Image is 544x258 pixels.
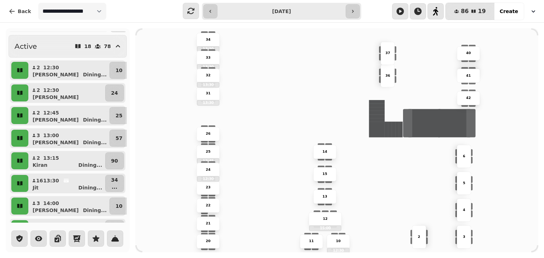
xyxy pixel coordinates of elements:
p: 37 [385,51,390,56]
p: 32 [206,73,210,78]
h2: Active [15,41,37,51]
p: 42 [466,96,471,101]
p: Dining ... [83,207,107,214]
p: Dining ... [78,162,102,169]
p: 13:30 [197,100,219,105]
span: 19 [478,8,486,14]
button: 212:30[PERSON_NAME]Dining... [30,62,108,79]
p: 15:00 [310,226,341,230]
p: 12:30 [197,177,219,181]
p: 34 [111,176,118,183]
p: 36 [385,73,390,78]
p: 10 [336,239,341,244]
p: Kiran [33,162,47,169]
p: 3 [36,200,40,207]
p: 13 [323,194,327,199]
p: 22 [206,203,210,208]
p: Dining ... [83,71,107,78]
p: 2 [36,154,40,162]
button: 25 [109,107,128,124]
p: 26 [206,131,210,136]
p: 14:45 [43,222,59,229]
p: [PERSON_NAME] [33,116,79,123]
p: 24 [111,89,118,96]
p: 41 [466,73,471,78]
p: 20 [206,239,210,244]
p: 57 [115,135,122,142]
p: [PERSON_NAME] [33,94,79,101]
button: 10 [109,198,128,215]
p: 3 [36,222,40,229]
p: 13:15 [43,154,59,162]
p: 13:30 [197,83,219,87]
p: Jit [33,184,39,191]
p: 3 [36,132,40,139]
p: 2 [36,109,40,116]
p: 31 [206,91,210,96]
p: Dining ... [83,139,107,146]
button: 213:15KiranDining... [30,152,104,169]
p: 12:30 [328,248,349,253]
p: 40 [466,51,471,56]
p: 24 [206,167,210,172]
p: 10 [115,203,122,210]
p: [PERSON_NAME] [33,139,79,146]
p: 23 [206,185,210,190]
p: 16 [36,177,40,184]
span: 86 [461,8,469,14]
p: 12:45 [43,109,59,116]
button: Create [494,3,524,20]
button: 314:45 [30,220,104,237]
p: [PERSON_NAME] [33,71,79,78]
p: Dining ... [83,116,107,123]
p: 25 [115,112,122,119]
span: Back [18,9,31,14]
p: 33 [206,55,210,60]
p: 12 [323,217,328,222]
button: Back [3,3,37,20]
p: 90 [111,157,118,164]
p: [PERSON_NAME] [33,207,79,214]
p: ... [111,183,118,190]
p: 12:30 [43,87,59,94]
p: 6 [463,154,465,159]
button: 24 [105,84,124,101]
p: 13:00 [43,132,59,139]
p: 14:00 [43,200,59,207]
p: 21 [206,221,210,226]
p: 15 [323,172,327,177]
p: 11 [309,239,314,244]
button: 314:00[PERSON_NAME]Dining... [30,198,108,215]
p: 2 [36,64,40,71]
span: Create [500,9,518,14]
p: 14 [323,149,327,154]
button: 34... [105,175,124,192]
p: 13:30 [43,177,59,184]
button: 57 [109,130,128,147]
button: 212:45[PERSON_NAME]Dining... [30,107,108,124]
p: 3 [463,234,465,239]
button: 212:30[PERSON_NAME] [30,84,104,101]
p: 5 [463,181,465,186]
button: 8619 [446,3,494,20]
p: 12:30 [43,64,59,71]
button: 90 [105,152,124,169]
p: 25 [206,149,210,154]
p: Dining ... [78,184,102,191]
p: 2 [418,234,420,239]
p: 78 [104,44,111,49]
button: 1613:30JitDining... [30,175,104,192]
p: 2 [36,87,40,94]
button: 10 [109,62,128,79]
p: 10 [115,67,122,74]
p: 4 [463,207,465,212]
button: Active1878 [8,35,127,58]
p: 34 [206,37,210,42]
p: 18 [84,44,91,49]
button: 313:00[PERSON_NAME]Dining... [30,130,108,147]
